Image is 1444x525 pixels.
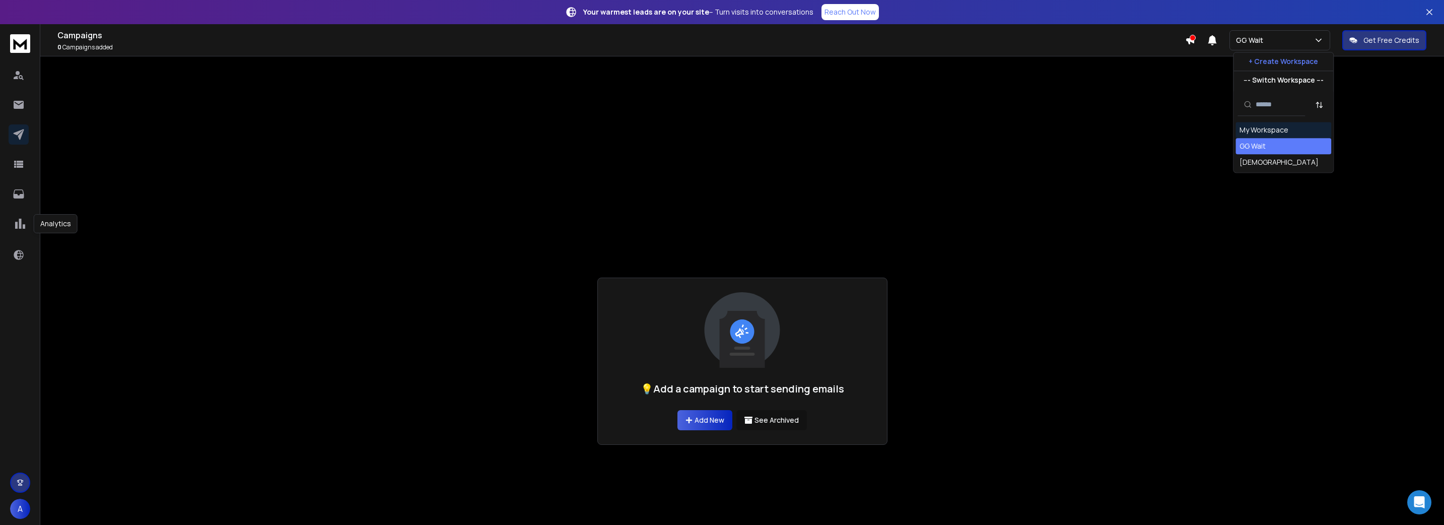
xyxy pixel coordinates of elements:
[1342,30,1426,50] button: Get Free Credits
[10,499,30,519] button: A
[57,43,61,51] span: 0
[583,7,709,17] strong: Your warmest leads are on your site
[57,43,1185,51] p: Campaigns added
[1363,35,1419,45] p: Get Free Credits
[583,7,813,17] p: – Turn visits into conversations
[1233,52,1333,71] button: + Create Workspace
[641,382,844,396] h1: 💡Add a campaign to start sending emails
[1240,157,1319,167] div: [DEMOGRAPHIC_DATA]
[1407,490,1431,514] div: Open Intercom Messenger
[57,29,1185,41] h1: Campaigns
[736,410,807,430] button: See Archived
[677,410,732,430] a: Add New
[1240,141,1266,151] div: GG Wait
[10,34,30,53] img: logo
[824,7,876,17] p: Reach Out Now
[1244,75,1324,85] p: --- Switch Workspace ---
[1240,125,1288,135] div: My Workspace
[34,214,78,233] div: Analytics
[1309,95,1329,115] button: Sort by Sort A-Z
[1249,56,1318,67] p: + Create Workspace
[821,4,879,20] a: Reach Out Now
[1236,35,1267,45] p: GG Wait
